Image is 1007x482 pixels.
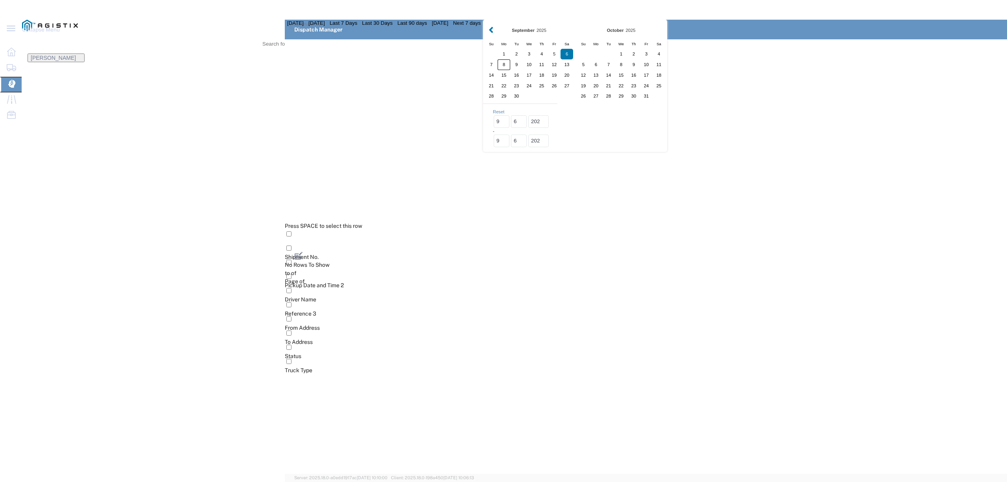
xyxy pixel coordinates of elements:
[485,39,498,49] div: Sunday
[510,59,523,70] div: 9
[523,70,535,81] div: 17
[498,39,510,49] div: Monday
[286,302,291,307] input: Column with Header Selection
[577,59,590,70] div: 5
[286,359,291,364] input: Column with Header Selection
[286,316,291,321] input: Column with Header Selection
[577,91,590,102] div: 26
[653,39,665,49] div: Saturday
[523,39,535,49] div: Wednesday
[615,70,627,81] div: 15
[286,331,291,336] input: Column with Header Selection
[602,81,615,91] div: 21
[510,39,523,49] div: Tuesday
[285,353,301,359] span: Status
[561,70,573,81] div: 20
[285,367,312,373] span: Truck Type
[313,310,316,317] span: 3
[391,475,474,480] span: Client: 2025.18.0-198a450
[357,475,387,480] span: [DATE] 10:10:00
[498,70,510,81] div: 15
[640,81,653,91] div: 24
[640,70,653,81] div: 17
[22,22,65,37] span: Collapse Menu
[640,49,653,59] div: 3
[615,81,627,91] div: 22
[615,49,627,59] div: 1
[602,91,615,102] div: 28
[498,81,510,91] div: 22
[548,49,561,59] div: 5
[590,70,602,81] div: 13
[494,135,509,147] input: mm
[485,59,498,70] div: 7
[510,91,523,102] div: 30
[523,59,535,70] div: 10
[535,59,548,70] div: 11
[627,49,640,59] div: 2
[294,475,387,480] span: Server: 2025.18.0-a0edd1917ac
[510,70,523,81] div: 16
[510,81,523,91] div: 23
[627,81,640,91] div: 23
[285,278,298,284] span: Page
[590,39,602,49] div: Monday
[286,246,291,251] input: Column with Header Selection
[493,129,494,133] span: -
[286,345,291,350] input: Column with Header Selection
[510,49,523,59] div: 2
[627,59,640,70] div: 9
[615,39,627,49] div: Wednesday
[653,70,665,81] div: 18
[561,49,573,59] div: 6
[285,325,320,331] span: From Address
[528,115,549,128] input: yyyy
[285,282,339,288] span: Pickup Date and Time
[548,39,561,49] div: Friday
[653,49,665,59] div: 4
[28,54,85,62] button: [PERSON_NAME]
[548,81,561,91] div: 26
[31,55,76,61] span: Lorretta Ayala
[535,70,548,81] div: 18
[485,70,498,81] div: 14
[498,59,510,70] div: 8
[485,91,498,102] div: 28
[602,70,615,81] div: 14
[590,81,602,91] div: 20
[286,260,291,265] input: Column with Header Selection
[535,39,548,49] div: Thursday
[653,81,665,91] div: 25
[548,70,561,81] div: 19
[523,81,535,91] div: 24
[523,49,535,59] div: 3
[485,81,498,91] div: 21
[299,278,305,284] span: of
[653,59,665,70] div: 11
[640,59,653,70] div: 10
[291,270,297,276] span: of
[561,39,573,49] div: Saturday
[285,270,290,276] span: to
[285,254,319,260] span: Shipment No.
[640,39,653,49] div: Friday
[494,115,509,128] input: mm
[286,288,291,293] input: Column with Header Selection
[615,59,627,70] div: 8
[627,39,640,49] div: Thursday
[577,70,590,81] div: 12
[602,39,615,49] div: Tuesday
[286,231,291,236] input: Column with Header Selection
[285,262,330,268] span: No Rows To Show
[511,135,527,147] input: dd
[627,70,640,81] div: 16
[602,59,615,70] div: 7
[577,81,590,91] div: 19
[577,39,590,49] div: Sunday
[535,81,548,91] div: 25
[498,49,510,59] div: 1
[548,59,561,70] div: 12
[535,49,548,59] div: 4
[285,339,313,345] span: To Address
[498,91,510,102] div: 29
